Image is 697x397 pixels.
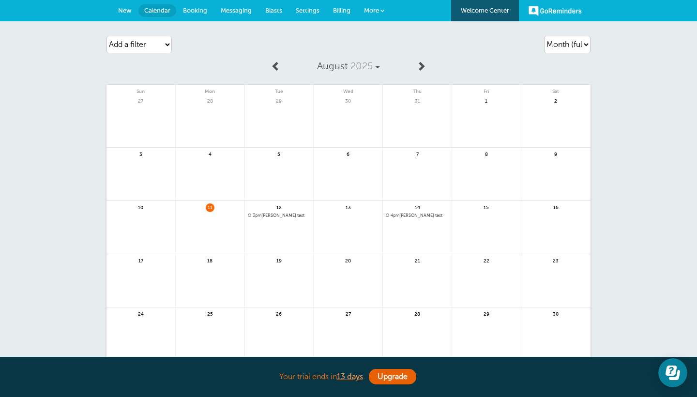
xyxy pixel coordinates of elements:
span: 2 [551,97,560,104]
span: 19 [274,257,283,264]
span: 24 [136,310,145,317]
span: 13 [344,203,352,211]
span: 5 [274,150,283,157]
span: Sat [521,85,591,94]
span: 17 [136,257,145,264]
span: 30 [551,310,560,317]
span: 8 [482,150,491,157]
a: Upgrade [369,369,416,384]
span: Tue [245,85,314,94]
span: 28 [206,97,214,104]
span: 6 [344,150,352,157]
a: Calendar [138,4,176,17]
span: Fri [452,85,521,94]
a: August 2025 [286,56,411,77]
span: 10 [136,203,145,211]
span: 25 [206,310,214,317]
span: Darlene test [248,213,311,218]
span: Sun [106,85,175,94]
span: 7 [413,150,422,157]
span: 11 [206,203,214,211]
span: Messaging [221,7,252,14]
a: 3pm[PERSON_NAME] test [248,213,311,218]
span: 14 [413,203,422,211]
div: Your trial ends in . [106,366,591,387]
span: 31 [413,97,422,104]
span: 1 [482,97,491,104]
span: 26 [274,310,283,317]
span: 21 [413,257,422,264]
iframe: Resource center [658,358,687,387]
span: 18 [206,257,214,264]
span: 23 [551,257,560,264]
span: August [317,61,348,72]
span: Thu [383,85,452,94]
span: New [118,7,132,14]
a: 4pm[PERSON_NAME] test [386,213,449,218]
span: Booking [183,7,207,14]
span: 28 [413,310,422,317]
span: 27 [136,97,145,104]
a: 13 days [337,372,363,381]
span: Calendar [144,7,170,14]
span: 16 [551,203,560,211]
span: Wed [314,85,382,94]
span: Billing [333,7,350,14]
span: More [364,7,379,14]
span: 29 [274,97,283,104]
span: 22 [482,257,491,264]
span: 12 [274,203,283,211]
span: Darlene test [386,213,449,218]
span: Settings [296,7,319,14]
span: 15 [482,203,491,211]
span: Blasts [265,7,282,14]
span: 30 [344,97,352,104]
span: 2025 [350,61,373,72]
span: 3 [136,150,145,157]
span: 20 [344,257,352,264]
span: 3pm [253,213,261,218]
span: Mon [176,85,244,94]
span: 27 [344,310,352,317]
span: 29 [482,310,491,317]
span: 4 [206,150,214,157]
span: 4pm [391,213,399,218]
span: 9 [551,150,560,157]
